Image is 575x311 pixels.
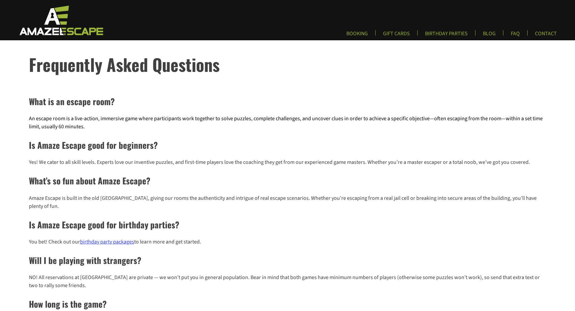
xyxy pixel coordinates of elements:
[477,30,501,41] a: BLOG
[505,30,525,41] a: FAQ
[530,30,562,41] a: CONTACT
[29,115,546,131] p: An escape room is a live-action, immersive game where participants work together to solve puzzles...
[29,273,546,290] p: NO! All reservations at [GEOGRAPHIC_DATA] are private — we won’t put you in general population. B...
[420,30,473,41] a: BIRTHDAY PARTIES
[29,139,546,151] h2: Is Amaze Escape good for beginners?
[378,30,415,41] a: GIFT CARDS
[29,238,546,246] p: You bet! Check out our to learn more and get started.
[11,5,110,36] img: Escape Room Game in Boston Area
[29,218,546,231] h2: Is Amaze Escape good for birthday parties?
[29,158,546,166] p: Yes! We cater to all skill levels. Experts love our inventive puzzles, and first-time players lov...
[29,174,546,187] h2: What’s so fun about Amaze Escape?
[29,95,546,108] h2: What is an escape room?
[29,254,546,267] h2: Will I be playing with strangers?
[29,298,546,310] h2: How long is the game?
[80,238,134,246] a: birthday party packages
[29,194,546,210] p: Amaze Escape is built in the old [GEOGRAPHIC_DATA], giving our rooms the authenticity and intrigu...
[341,30,373,41] a: BOOKING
